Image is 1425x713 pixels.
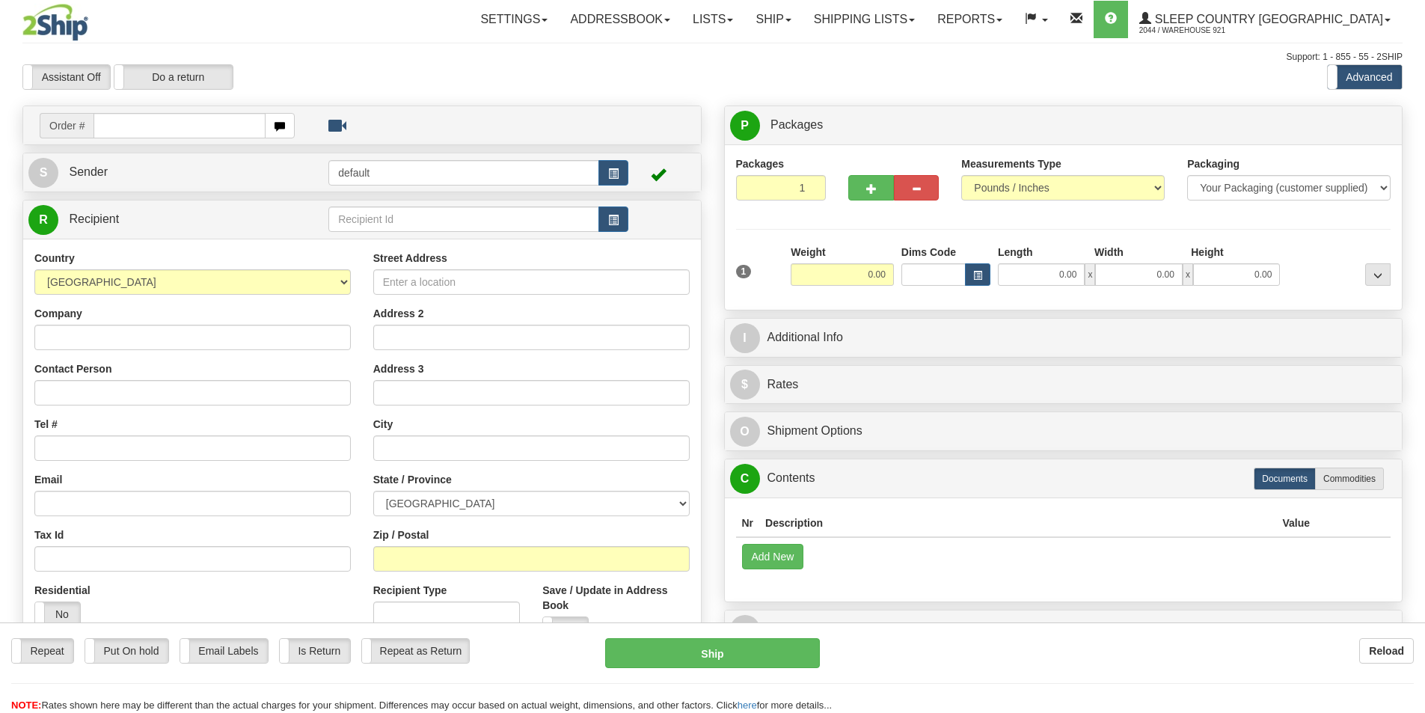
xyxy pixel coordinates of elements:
[1328,65,1402,89] label: Advanced
[1254,468,1316,490] label: Documents
[759,509,1276,537] th: Description
[559,1,681,38] a: Addressbook
[1315,468,1384,490] label: Commodities
[736,265,752,278] span: 1
[730,464,760,494] span: C
[373,306,424,321] label: Address 2
[28,205,58,235] span: R
[469,1,559,38] a: Settings
[23,65,110,89] label: Assistant Off
[730,615,760,645] span: R
[736,509,760,537] th: Nr
[1183,263,1193,286] span: x
[373,251,447,266] label: Street Address
[373,269,690,295] input: Enter a location
[34,472,62,487] label: Email
[11,700,41,711] span: NOTE:
[85,639,168,663] label: Put On hold
[730,614,1397,645] a: RReturn Shipment
[12,639,73,663] label: Repeat
[22,4,88,41] img: logo2044.jpg
[681,1,744,38] a: Lists
[770,118,823,131] span: Packages
[373,583,447,598] label: Recipient Type
[328,206,599,232] input: Recipient Id
[373,472,452,487] label: State / Province
[34,306,82,321] label: Company
[730,110,1397,141] a: P Packages
[1369,645,1404,657] b: Reload
[28,158,58,188] span: S
[362,639,469,663] label: Repeat as Return
[730,323,760,353] span: I
[1151,13,1383,25] span: Sleep Country [GEOGRAPHIC_DATA]
[543,617,588,641] label: No
[736,156,785,171] label: Packages
[180,639,268,663] label: Email Labels
[1391,280,1424,432] iframe: chat widget
[373,361,424,376] label: Address 3
[114,65,233,89] label: Do a return
[328,160,599,186] input: Sender Id
[22,51,1403,64] div: Support: 1 - 855 - 55 - 2SHIP
[40,113,94,138] span: Order #
[34,361,111,376] label: Contact Person
[605,638,820,668] button: Ship
[1139,23,1251,38] span: 2044 / Warehouse 921
[542,583,689,613] label: Save / Update in Address Book
[280,639,350,663] label: Is Return
[926,1,1014,38] a: Reports
[34,417,58,432] label: Tel #
[961,156,1061,171] label: Measurements Type
[34,583,91,598] label: Residential
[1365,263,1391,286] div: ...
[744,1,802,38] a: Ship
[998,245,1033,260] label: Length
[1128,1,1402,38] a: Sleep Country [GEOGRAPHIC_DATA] 2044 / Warehouse 921
[69,165,108,178] span: Sender
[730,322,1397,353] a: IAdditional Info
[730,370,1397,400] a: $Rates
[373,527,429,542] label: Zip / Postal
[373,417,393,432] label: City
[69,212,119,225] span: Recipient
[1094,245,1124,260] label: Width
[28,204,295,235] a: R Recipient
[35,602,80,626] label: No
[738,700,757,711] a: here
[730,370,760,400] span: $
[1359,638,1414,664] button: Reload
[730,417,760,447] span: O
[730,463,1397,494] a: CContents
[730,111,760,141] span: P
[791,245,825,260] label: Weight
[1085,263,1095,286] span: x
[28,157,328,188] a: S Sender
[1276,509,1316,537] th: Value
[742,544,804,569] button: Add New
[901,245,956,260] label: Dims Code
[803,1,926,38] a: Shipping lists
[1191,245,1224,260] label: Height
[34,251,75,266] label: Country
[730,416,1397,447] a: OShipment Options
[1187,156,1239,171] label: Packaging
[34,527,64,542] label: Tax Id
